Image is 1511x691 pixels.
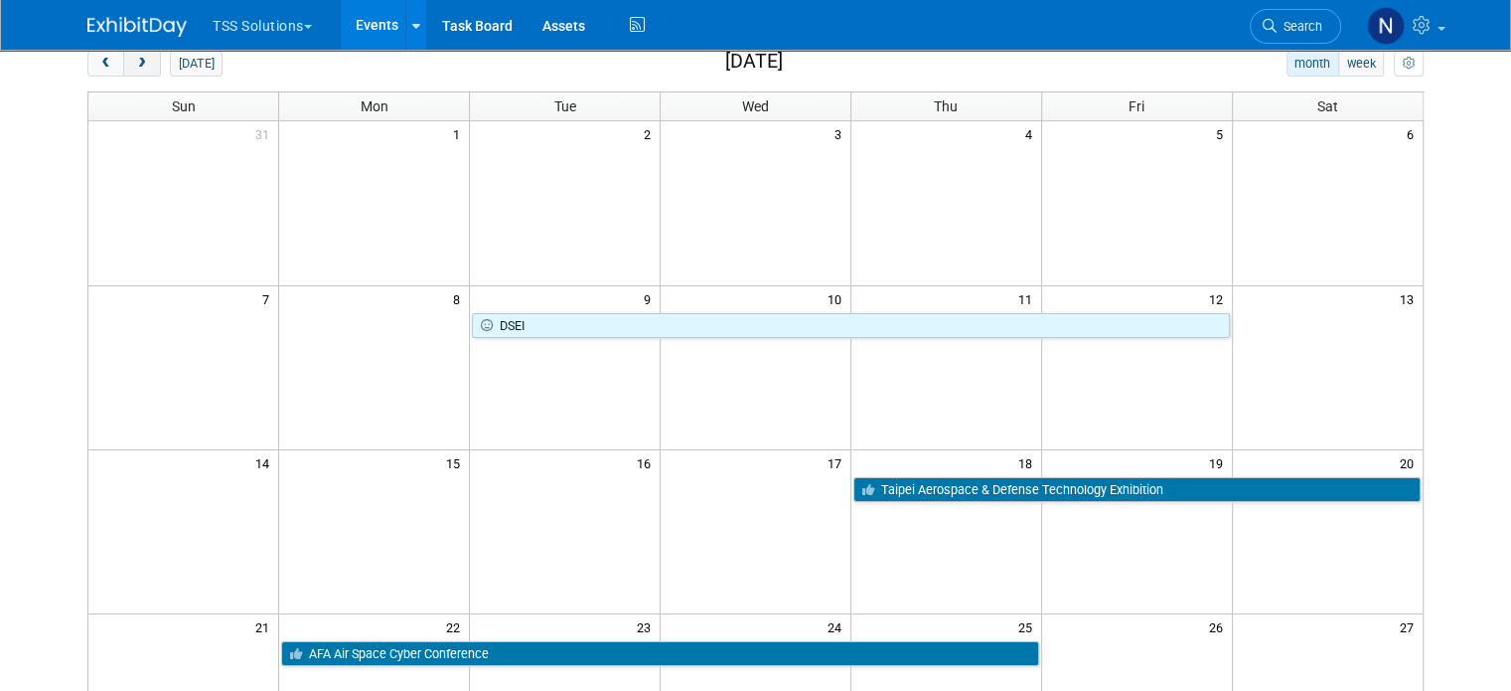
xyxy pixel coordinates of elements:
span: 23 [635,614,660,639]
span: 27 [1398,614,1423,639]
span: 5 [1214,121,1232,146]
span: 31 [253,121,278,146]
span: 2 [642,121,660,146]
button: myCustomButton [1394,51,1424,77]
span: Fri [1129,98,1144,114]
i: Personalize Calendar [1402,58,1415,71]
span: 7 [260,286,278,311]
span: 22 [444,614,469,639]
span: Sun [172,98,196,114]
button: week [1338,51,1384,77]
span: 15 [444,450,469,475]
span: 24 [826,614,850,639]
img: ExhibitDay [87,17,187,37]
span: 16 [635,450,660,475]
span: 6 [1405,121,1423,146]
span: 19 [1207,450,1232,475]
span: Thu [934,98,958,114]
a: Taipei Aerospace & Defense Technology Exhibition [853,477,1421,503]
span: Mon [361,98,388,114]
span: 12 [1207,286,1232,311]
button: prev [87,51,124,77]
button: next [123,51,160,77]
span: 9 [642,286,660,311]
span: 20 [1398,450,1423,475]
span: 14 [253,450,278,475]
span: 1 [451,121,469,146]
h2: [DATE] [725,51,783,73]
span: 3 [832,121,850,146]
span: 26 [1207,614,1232,639]
span: 10 [826,286,850,311]
span: Sat [1317,98,1338,114]
a: DSEI [472,313,1229,339]
span: Wed [742,98,769,114]
span: 25 [1016,614,1041,639]
button: [DATE] [170,51,223,77]
span: 8 [451,286,469,311]
span: Tue [554,98,576,114]
span: 13 [1398,286,1423,311]
span: 18 [1016,450,1041,475]
span: 11 [1016,286,1041,311]
span: Search [1277,19,1322,34]
a: Search [1250,9,1341,44]
a: AFA Air Space Cyber Conference [281,641,1038,667]
img: Napoleon Pinos [1367,7,1405,45]
span: 4 [1023,121,1041,146]
span: 17 [826,450,850,475]
button: month [1286,51,1339,77]
span: 21 [253,614,278,639]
